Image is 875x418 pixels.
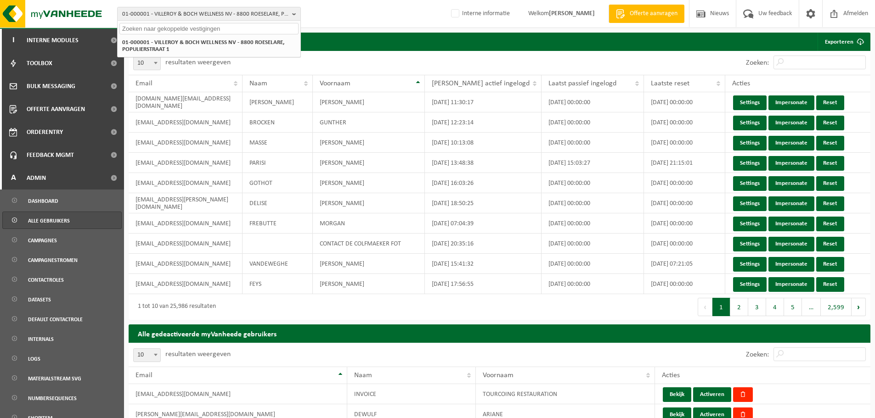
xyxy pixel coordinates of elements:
a: Settings [733,277,767,292]
td: FREBUTTE [243,213,313,234]
a: Reset [816,136,844,150]
td: [EMAIL_ADDRESS][DOMAIN_NAME] [129,173,243,193]
td: [DATE] 00:00:00 [644,92,725,112]
span: Dashboard [28,192,58,210]
a: Settings [733,196,767,211]
span: Offerte aanvragen [627,9,680,18]
button: 5 [784,298,802,316]
a: Campagnestromen [2,251,122,268]
td: [DATE] 00:00:00 [542,254,644,274]
a: Reset [816,237,844,251]
span: Logs [28,350,40,368]
td: [EMAIL_ADDRESS][DOMAIN_NAME] [129,274,243,294]
span: Admin [27,167,46,189]
td: TOURCOING RESTAURATION [476,384,655,404]
td: [DATE] 00:00:00 [644,112,725,133]
td: [DATE] 07:21:05 [644,254,725,274]
td: [DATE] 00:00:00 [644,213,725,234]
a: default contactrole [2,310,122,328]
td: FEYS [243,274,313,294]
td: [DATE] 00:00:00 [542,112,644,133]
td: [DATE] 00:00:00 [542,234,644,254]
span: Feedback MGMT [27,144,74,167]
a: Impersonate [768,95,814,110]
td: [DATE] 00:00:00 [644,274,725,294]
span: Email [135,80,152,87]
a: Logs [2,350,122,367]
a: Datasets [2,290,122,308]
button: 01-000001 - VILLEROY & BOCH WELLNESS NV - 8800 ROESELARE, POPULIERSTRAAT 1 [117,7,301,21]
td: [DATE] 00:00:00 [542,133,644,153]
td: [DATE] 15:41:32 [425,254,542,274]
td: MORGAN [313,213,425,234]
span: Laatst passief ingelogd [548,80,616,87]
a: Impersonate [768,136,814,150]
span: Contactroles [28,271,64,289]
button: Previous [698,298,712,316]
td: [DOMAIN_NAME][EMAIL_ADDRESS][DOMAIN_NAME] [129,92,243,112]
a: Impersonate [768,176,814,191]
span: 01-000001 - VILLEROY & BOCH WELLNESS NV - 8800 ROESELARE, POPULIERSTRAAT 1 [122,7,288,21]
div: 1 tot 10 van 25,986 resultaten [133,299,216,315]
a: Impersonate [768,116,814,130]
button: 1 [712,298,730,316]
td: [DATE] 12:23:14 [425,112,542,133]
td: [EMAIL_ADDRESS][PERSON_NAME][DOMAIN_NAME] [129,193,243,213]
span: Internals [28,330,54,348]
span: Voornaam [483,372,514,379]
a: Settings [733,257,767,272]
td: [PERSON_NAME] [243,92,313,112]
td: VANDEWEGHE [243,254,313,274]
a: Reset [816,196,844,211]
span: Voornaam [320,80,350,87]
td: [PERSON_NAME] [313,133,425,153]
button: Next [852,298,866,316]
span: Offerte aanvragen [27,98,85,121]
a: Reset [816,116,844,130]
span: Datasets [28,291,51,308]
h2: Alle gedeactiveerde myVanheede gebruikers [129,324,870,342]
button: 2,599 [821,298,852,316]
td: [PERSON_NAME] [313,173,425,193]
span: I [9,29,17,52]
span: Laatste reset [651,80,689,87]
button: 2 [730,298,748,316]
a: Impersonate [768,196,814,211]
a: Reset [816,95,844,110]
a: Settings [733,156,767,171]
td: [EMAIL_ADDRESS][DOMAIN_NAME] [129,213,243,234]
td: [DATE] 00:00:00 [542,193,644,213]
td: [DATE] 00:00:00 [644,133,725,153]
label: Zoeken: [746,59,769,67]
a: Reset [816,277,844,292]
td: [DATE] 00:00:00 [542,213,644,234]
span: default contactrole [28,311,83,328]
span: Orderentry Goedkeuring [27,121,104,144]
td: GUNTHER [313,112,425,133]
strong: 01-000001 - VILLEROY & BOCH WELLNESS NV - 8800 ROESELARE, POPULIERSTRAAT 1 [122,39,284,52]
span: 10 [133,348,161,362]
span: Toolbox [27,52,52,75]
span: Interne modules [27,29,79,52]
a: Settings [733,95,767,110]
span: Materialstream SVG [28,370,81,387]
span: Bulk Messaging [27,75,75,98]
span: Naam [354,372,372,379]
td: [DATE] 13:48:38 [425,153,542,173]
a: Reset [816,217,844,231]
a: Numbersequences [2,389,122,407]
a: Exporteren [818,33,869,51]
a: Alle gebruikers [2,212,122,229]
td: GOTHOT [243,173,313,193]
strong: [PERSON_NAME] [549,10,595,17]
a: Settings [733,237,767,251]
a: Dashboard [2,192,122,209]
span: … [802,298,821,316]
span: Alle gebruikers [28,212,70,229]
button: Activeren [693,387,731,402]
td: [EMAIL_ADDRESS][DOMAIN_NAME] [129,234,243,254]
a: Offerte aanvragen [609,5,684,23]
td: MASSE [243,133,313,153]
a: Reset [816,176,844,191]
span: Acties [732,80,750,87]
